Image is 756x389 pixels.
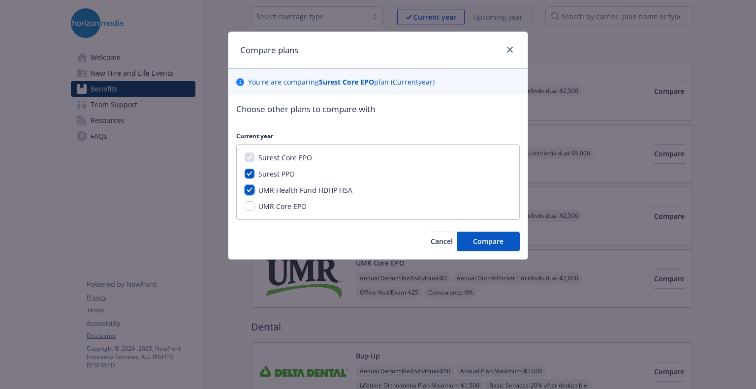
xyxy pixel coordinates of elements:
[431,237,453,246] span: Cancel
[319,77,374,87] b: Surest Core EPO
[248,77,435,87] p: You ' re are comparing plan ( Current year)
[504,44,516,56] a: close
[258,185,352,195] span: UMR Health Fund HDHP HSA
[457,232,520,251] button: Compare
[236,103,520,116] p: Choose other plans to compare with
[258,153,312,162] span: Surest Core EPO
[431,232,453,251] button: Cancel
[473,237,504,246] span: Compare
[258,169,295,179] span: Surest PPO
[240,44,298,57] h1: Compare plans
[258,202,307,211] span: UMR Core EPO
[236,132,520,140] p: Current year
